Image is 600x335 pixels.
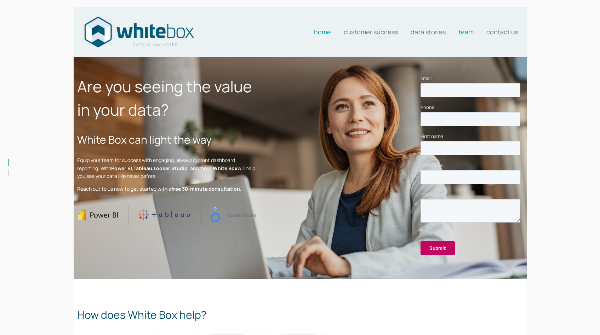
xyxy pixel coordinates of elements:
strong: Looker Studio [154,165,188,172]
a: Home [314,25,331,39]
strong: free 30-minute consultation [171,185,240,192]
p: Equip your team for success with engaging, always current dashboard reporting. With , , , and mor... [77,156,256,180]
h2: How does White Box help? [77,307,523,323]
a: Customer Success [344,25,398,39]
a: Team [458,25,474,39]
h1: Are you seeing the value in your data? [77,75,256,121]
iframe: Form 0 [421,75,523,261]
a: Data stories [411,25,446,39]
strong: Tableau [133,165,152,172]
strong: White Box [213,165,238,172]
a: Contact us [486,25,518,39]
img: Data consultants [82,15,195,50]
p: Reach out to us now to get started with a . [77,185,256,193]
h2: White Box can light the way [77,132,256,148]
strong: Power BI [111,165,132,172]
